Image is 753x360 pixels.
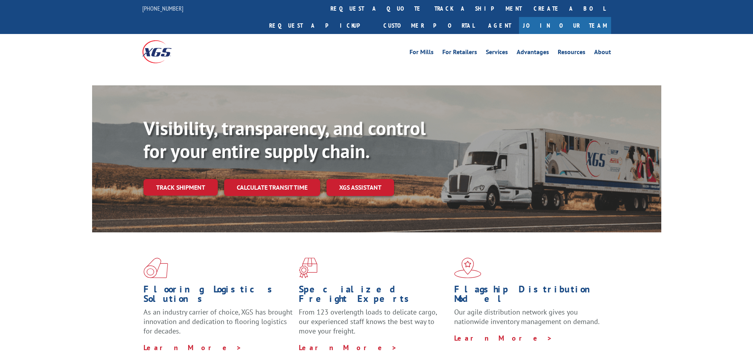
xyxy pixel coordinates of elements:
[143,179,218,196] a: Track shipment
[143,258,168,278] img: xgs-icon-total-supply-chain-intelligence-red
[480,17,519,34] a: Agent
[299,285,448,307] h1: Specialized Freight Experts
[263,17,377,34] a: Request a pickup
[442,49,477,58] a: For Retailers
[143,307,293,335] span: As an industry carrier of choice, XGS has brought innovation and dedication to flooring logistics...
[224,179,320,196] a: Calculate transit time
[454,285,604,307] h1: Flagship Distribution Model
[299,258,317,278] img: xgs-icon-focused-on-flooring-red
[299,343,397,352] a: Learn More >
[410,49,434,58] a: For Mills
[558,49,585,58] a: Resources
[143,343,242,352] a: Learn More >
[377,17,480,34] a: Customer Portal
[486,49,508,58] a: Services
[454,307,600,326] span: Our agile distribution network gives you nationwide inventory management on demand.
[142,4,183,12] a: [PHONE_NUMBER]
[143,285,293,307] h1: Flooring Logistics Solutions
[143,116,426,163] b: Visibility, transparency, and control for your entire supply chain.
[519,17,611,34] a: Join Our Team
[594,49,611,58] a: About
[326,179,394,196] a: XGS ASSISTANT
[299,307,448,343] p: From 123 overlength loads to delicate cargo, our experienced staff knows the best way to move you...
[517,49,549,58] a: Advantages
[454,334,553,343] a: Learn More >
[454,258,481,278] img: xgs-icon-flagship-distribution-model-red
